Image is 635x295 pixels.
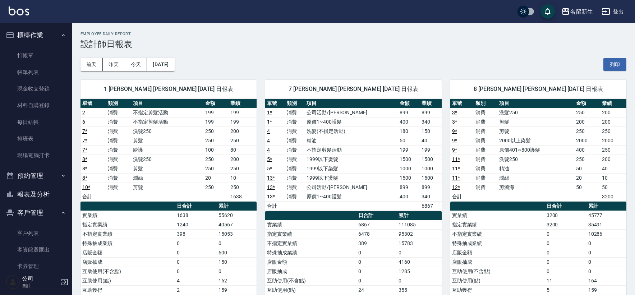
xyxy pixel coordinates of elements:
[356,257,397,267] td: 0
[229,136,257,145] td: 250
[175,211,217,220] td: 1638
[574,108,600,117] td: 250
[545,202,586,211] th: 日合計
[586,285,626,295] td: 159
[586,267,626,276] td: 0
[545,276,586,285] td: 11
[420,192,442,201] td: 340
[599,5,626,18] button: 登出
[203,164,229,173] td: 250
[3,147,69,163] a: 現場電腦打卡
[397,257,442,267] td: 4160
[574,99,600,108] th: 金額
[80,99,106,108] th: 單號
[106,108,132,117] td: 消費
[22,282,59,289] p: 會計
[103,58,125,71] button: 昨天
[203,155,229,164] td: 250
[3,64,69,80] a: 帳單列表
[175,267,217,276] td: 0
[131,99,203,108] th: 項目
[398,99,420,108] th: 金額
[305,183,398,192] td: 公司活動/[PERSON_NAME]
[217,257,257,267] td: 150
[420,99,442,108] th: 業績
[229,99,257,108] th: 業績
[267,128,270,134] a: 4
[450,99,474,108] th: 單號
[305,192,398,201] td: 原價1~400護髮
[356,211,397,220] th: 日合計
[80,58,103,71] button: 前天
[574,117,600,126] td: 200
[397,220,442,229] td: 111085
[420,136,442,145] td: 40
[574,183,600,192] td: 50
[82,119,85,125] a: 6
[305,126,398,136] td: 洗髮(不指定活動)
[497,155,574,164] td: 洗髮250
[600,117,626,126] td: 200
[545,239,586,248] td: 0
[203,126,229,136] td: 250
[356,285,397,295] td: 24
[285,155,305,164] td: 消費
[106,145,132,155] td: 消費
[229,145,257,155] td: 80
[80,99,257,202] table: a dense table
[229,192,257,201] td: 1638
[305,99,398,108] th: 項目
[397,276,442,285] td: 0
[420,164,442,173] td: 1000
[3,114,69,130] a: 每日結帳
[6,275,20,289] img: Person
[586,276,626,285] td: 164
[80,276,175,285] td: 互助使用(點)
[203,136,229,145] td: 250
[265,99,285,108] th: 單號
[265,239,356,248] td: 不指定實業績
[497,117,574,126] td: 剪髮
[203,183,229,192] td: 250
[450,276,545,285] td: 互助使用(點)
[203,145,229,155] td: 100
[131,126,203,136] td: 洗髮250
[175,239,217,248] td: 0
[265,201,285,211] td: 合計
[450,285,545,295] td: 互助獲得
[574,173,600,183] td: 20
[131,164,203,173] td: 剪髮
[497,145,574,155] td: 原價401~800護髮
[450,267,545,276] td: 互助使用(不含點)
[131,108,203,117] td: 不指定剪髮活動
[545,211,586,220] td: 3200
[106,155,132,164] td: 消費
[420,155,442,164] td: 1500
[80,39,626,49] h3: 設計師日報表
[217,285,257,295] td: 159
[474,173,497,183] td: 消費
[305,108,398,117] td: 公司活動/[PERSON_NAME]
[3,166,69,185] button: 預約管理
[3,47,69,64] a: 打帳單
[285,192,305,201] td: 消費
[420,126,442,136] td: 150
[267,147,270,153] a: 4
[80,229,175,239] td: 不指定實業績
[356,229,397,239] td: 6478
[600,155,626,164] td: 200
[265,285,356,295] td: 互助使用(點)
[540,4,555,19] button: save
[175,202,217,211] th: 日合計
[574,126,600,136] td: 250
[217,248,257,257] td: 600
[175,220,217,229] td: 1240
[305,136,398,145] td: 精油
[586,257,626,267] td: 0
[106,164,132,173] td: 消費
[131,117,203,126] td: 不指定剪髮活動
[450,257,545,267] td: 店販抽成
[175,285,217,295] td: 2
[450,239,545,248] td: 特殊抽成業績
[125,58,147,71] button: 今天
